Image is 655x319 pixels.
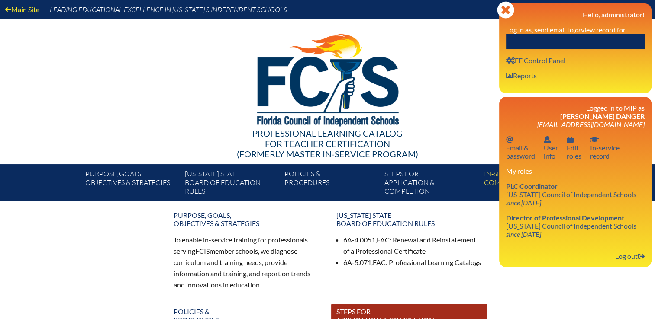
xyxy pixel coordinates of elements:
[503,54,569,66] a: User infoEE Control Panel
[506,10,645,19] h3: Hello, administrator!
[238,19,417,137] img: FCISlogo221.eps
[373,258,386,266] span: FAC
[503,180,640,208] a: PLC Coordinator [US_STATE] Council of Independent Schools since [DATE]
[638,253,645,260] svg: Log out
[265,138,390,149] span: for Teacher Certification
[544,136,551,143] svg: User info
[506,182,558,190] span: PLC Coordinator
[506,167,645,175] h3: My roles
[563,134,585,162] a: User infoEditroles
[195,247,210,255] span: FCIS
[506,72,513,79] svg: User info
[503,70,540,81] a: User infoReports
[506,26,629,34] label: Log in as, send email to, view record for...
[506,104,645,128] h3: Logged in to MIP as
[174,234,319,290] p: To enable in-service training for professionals serving member schools, we diagnose curriculum an...
[78,128,577,159] div: Professional Learning Catalog (formerly Master In-service Program)
[506,57,515,64] svg: User info
[540,134,561,162] a: User infoUserinfo
[377,236,390,244] span: FAC
[506,136,513,143] svg: Email password
[81,168,181,201] a: Purpose, goals,objectives & strategies
[381,168,481,201] a: Steps forapplication & completion
[168,207,324,231] a: Purpose, goals,objectives & strategies
[612,250,648,262] a: Log outLog out
[343,234,482,257] li: 6A-4.0051, : Renewal and Reinstatement of a Professional Certificate
[481,168,580,201] a: In-servicecomponents
[281,168,381,201] a: Policies &Procedures
[506,230,541,238] i: since [DATE]
[497,1,514,19] svg: Close
[506,214,624,222] span: Director of Professional Development
[2,3,43,15] a: Main Site
[181,168,281,201] a: [US_STATE] StateBoard of Education rules
[343,257,482,268] li: 6A-5.071, : Professional Learning Catalogs
[590,136,599,143] svg: In-service record
[503,212,640,240] a: Director of Professional Development [US_STATE] Council of Independent Schools since [DATE]
[575,26,581,34] i: or
[537,120,645,128] span: [EMAIL_ADDRESS][DOMAIN_NAME]
[503,134,539,162] a: Email passwordEmail &password
[567,136,574,143] svg: User info
[587,134,623,162] a: In-service recordIn-servicerecord
[331,207,487,231] a: [US_STATE] StateBoard of Education rules
[506,198,541,207] i: since [DATE]
[560,112,645,120] span: [PERSON_NAME] Danger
